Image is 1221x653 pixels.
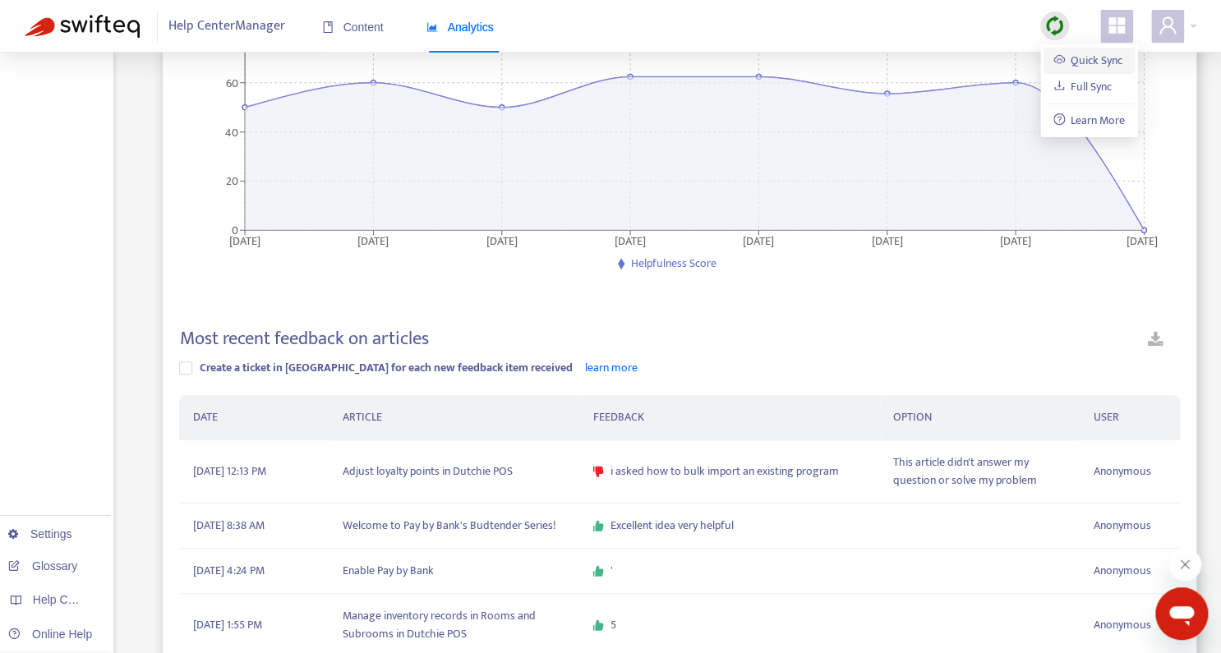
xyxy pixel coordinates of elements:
span: like [592,619,604,631]
span: like [592,520,604,531]
span: like [592,565,604,577]
tspan: 60 [226,73,238,92]
span: Content [322,21,384,34]
td: Welcome to Pay by Bank's Budtender Series! [329,504,579,549]
span: Anonymous [1093,616,1150,634]
img: sync.dc5367851b00ba804db3.png [1044,16,1065,36]
th: FEEDBACK [579,395,879,440]
img: Swifteq [25,15,140,38]
span: ' [610,562,613,580]
span: Create a ticket in [GEOGRAPHIC_DATA] for each new feedback item received [199,358,572,377]
tspan: [DATE] [872,231,903,250]
h4: Most recent feedback on articles [179,328,428,350]
span: [DATE] 1:55 PM [192,616,261,634]
span: area-chart [426,21,438,33]
span: [DATE] 8:38 AM [192,517,264,535]
span: Anonymous [1093,517,1150,535]
a: Online Help [8,628,92,641]
span: book [322,21,334,33]
tspan: 40 [225,122,238,141]
tspan: 20 [226,172,238,191]
span: Help Center Manager [168,11,285,42]
td: Adjust loyalty points in Dutchie POS [329,440,579,504]
th: USER [1080,395,1180,440]
span: [DATE] 12:13 PM [192,462,265,481]
tspan: [DATE] [358,231,389,250]
a: Glossary [8,559,77,573]
iframe: Close message [1168,548,1201,581]
th: OPTION [880,395,1080,440]
a: Quick Sync [1053,51,1123,70]
td: Enable Pay by Bank [329,549,579,594]
tspan: [DATE] [615,231,646,250]
span: user [1158,16,1177,35]
span: [DATE] 4:24 PM [192,562,264,580]
tspan: [DATE] [744,231,775,250]
iframe: Button to launch messaging window [1155,587,1208,640]
a: Full Sync [1053,77,1113,96]
span: Anonymous [1093,462,1150,481]
tspan: [DATE] [1000,231,1031,250]
span: Helpfulness Score [630,254,716,273]
a: question-circleLearn More [1053,111,1126,130]
tspan: 0 [232,220,238,239]
span: This article didn't answer my question or solve my problem [893,453,1067,490]
span: Excellent idea very helpful [610,517,734,535]
tspan: [DATE] [1127,231,1158,250]
span: appstore [1107,16,1127,35]
span: 5 [610,616,616,634]
th: DATE [179,395,329,440]
span: Analytics [426,21,494,34]
a: learn more [584,358,637,377]
tspan: [DATE] [229,231,260,250]
a: Settings [8,527,72,540]
th: ARTICLE [329,395,579,440]
span: dislike [592,466,604,477]
tspan: [DATE] [486,231,518,250]
span: Anonymous [1093,562,1150,580]
span: i asked how to bulk import an existing program [610,462,839,481]
span: Help Centers [33,593,100,606]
